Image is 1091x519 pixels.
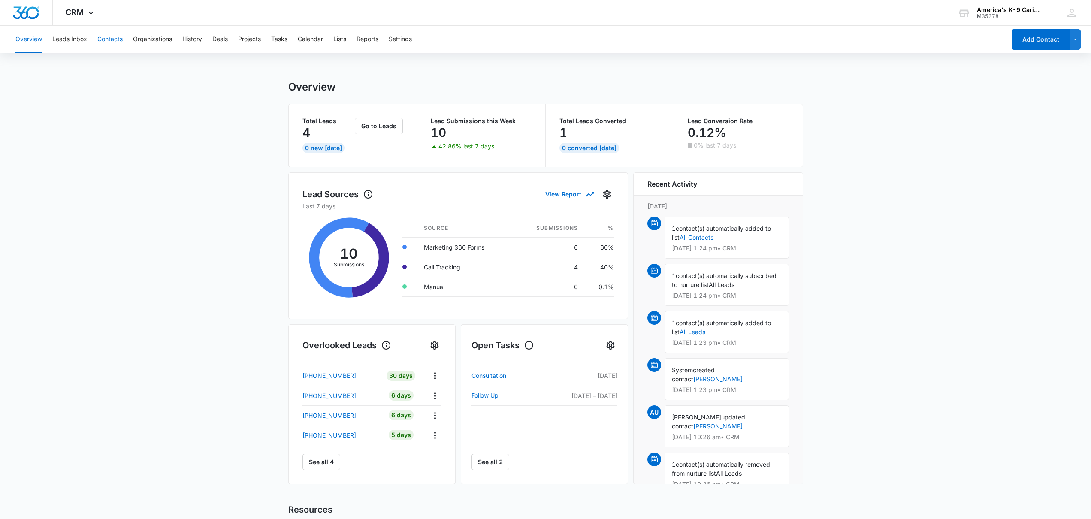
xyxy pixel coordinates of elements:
p: [DATE] – [DATE] [534,391,617,400]
div: 30 Days [387,371,415,381]
button: Leads Inbox [52,26,87,53]
span: All Leads [709,281,734,288]
a: [PHONE_NUMBER] [302,411,381,420]
div: account name [977,6,1040,13]
a: [PERSON_NAME] [693,375,743,383]
button: Go to Leads [355,118,403,134]
button: Settings [604,338,617,352]
a: See all 2 [471,454,509,470]
p: Total Leads Converted [559,118,660,124]
button: Overview [15,26,42,53]
p: 10 [431,126,446,139]
span: All Leads [716,470,742,477]
button: Settings [428,338,441,352]
button: Actions [428,409,441,422]
p: 42.86% last 7 days [438,143,494,149]
td: Manual [417,277,513,296]
span: 1 [672,461,676,468]
p: [DATE] [534,371,617,380]
span: contact(s) automatically subscribed to nurture list [672,272,777,288]
button: Settings [389,26,412,53]
button: Projects [238,26,261,53]
a: [PERSON_NAME] [693,422,743,430]
td: 0.1% [585,277,613,296]
p: 1 [559,126,567,139]
td: Marketing 360 Forms [417,237,513,257]
button: View Report [545,187,593,202]
span: contact(s) automatically added to list [672,225,771,241]
button: Add Contact [1012,29,1070,50]
th: % [585,219,613,238]
span: contact(s) automatically removed from nurture list [672,461,770,477]
div: 6 Days [389,390,414,401]
button: Deals [212,26,228,53]
p: [PHONE_NUMBER] [302,391,356,400]
span: [PERSON_NAME] [672,413,721,421]
td: Call Tracking [417,257,513,277]
a: Consultation [471,371,534,381]
p: [DATE] 1:24 pm • CRM [672,245,782,251]
span: CRM [66,8,84,17]
p: 0% last 7 days [694,142,736,148]
p: [DATE] 1:24 pm • CRM [672,293,782,299]
p: [DATE] 10:26 am • CRM [672,434,782,440]
button: See all 4 [302,454,340,470]
span: AU [647,405,661,419]
a: [PHONE_NUMBER] [302,371,381,380]
button: Contacts [97,26,123,53]
p: [DATE] 10:26 am • CRM [672,481,782,487]
span: created contact [672,366,715,383]
td: 0 [513,277,585,296]
a: Go to Leads [355,122,403,130]
p: Total Leads [302,118,354,124]
span: 1 [672,319,676,326]
button: Actions [428,389,441,402]
th: Submissions [513,219,585,238]
p: [DATE] 1:23 pm • CRM [672,340,782,346]
p: [DATE] 1:23 pm • CRM [672,387,782,393]
h2: Resources [288,503,803,516]
p: [PHONE_NUMBER] [302,411,356,420]
button: Actions [428,369,441,382]
div: 6 Days [389,410,414,420]
button: History [182,26,202,53]
button: Reports [357,26,378,53]
h6: Recent Activity [647,179,697,189]
h1: Overlooked Leads [302,339,391,352]
button: Actions [428,428,441,442]
h1: Open Tasks [471,339,534,352]
button: Lists [333,26,346,53]
p: 4 [302,126,310,139]
div: account id [977,13,1040,19]
button: Calendar [298,26,323,53]
div: 0 Converted [DATE] [559,143,619,153]
span: 1 [672,272,676,279]
th: Source [417,219,513,238]
td: 40% [585,257,613,277]
p: Last 7 days [302,202,614,211]
p: [PHONE_NUMBER] [302,431,356,440]
button: Organizations [133,26,172,53]
div: 0 New [DATE] [302,143,345,153]
td: 60% [585,237,613,257]
p: [PHONE_NUMBER] [302,371,356,380]
p: [DATE] [647,202,789,211]
a: Follow Up [471,390,534,401]
a: [PHONE_NUMBER] [302,391,381,400]
span: 1 [672,225,676,232]
td: 4 [513,257,585,277]
button: Tasks [271,26,287,53]
p: Lead Conversion Rate [688,118,789,124]
button: Settings [600,187,614,201]
p: 0.12% [688,126,726,139]
a: All Leads [680,328,705,335]
p: Lead Submissions this Week [431,118,532,124]
span: contact(s) automatically added to list [672,319,771,335]
h1: Lead Sources [302,188,373,201]
td: 6 [513,237,585,257]
div: 5 Days [389,430,414,440]
span: System [672,366,693,374]
h1: Overview [288,81,335,94]
a: All Contacts [680,234,713,241]
a: [PHONE_NUMBER] [302,431,381,440]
